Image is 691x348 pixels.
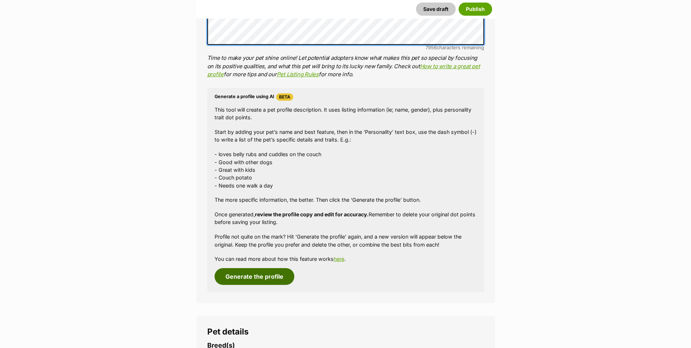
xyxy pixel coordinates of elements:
[215,210,477,226] p: Once generated, Remember to delete your original dot points before saving your listing.
[459,3,492,16] button: Publish
[215,233,477,248] p: Profile not quite on the mark? Hit ‘Generate the profile’ again, and a new version will appear be...
[215,93,477,101] h4: Generate a profile using AI
[207,326,249,336] span: Pet details
[276,93,293,101] span: Beta
[215,128,477,144] p: Start by adding your pet’s name and best feature, then in the ‘Personality’ text box, use the das...
[416,3,456,16] button: Save draft
[215,196,477,204] p: The more specific information, the better. Then click the ‘Generate the profile’ button.
[207,54,484,79] p: Time to make your pet shine online! Let potential adopters know what makes this pet so special by...
[215,106,477,121] p: This tool will create a pet profile description. It uses listing information (ie; name, gender), ...
[334,256,344,262] a: here
[215,150,477,189] p: - loves belly rubs and cuddles on the couch - Good with other dogs - Great with kids - Couch pota...
[215,255,477,263] p: You can read more about how this feature works .
[215,268,294,285] button: Generate the profile
[207,63,480,78] a: How to write a great pet profile
[207,45,484,50] div: characters remaining
[277,71,319,78] a: Pet Listing Rules
[425,45,437,50] span: 7956
[255,211,369,217] strong: review the profile copy and edit for accuracy.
